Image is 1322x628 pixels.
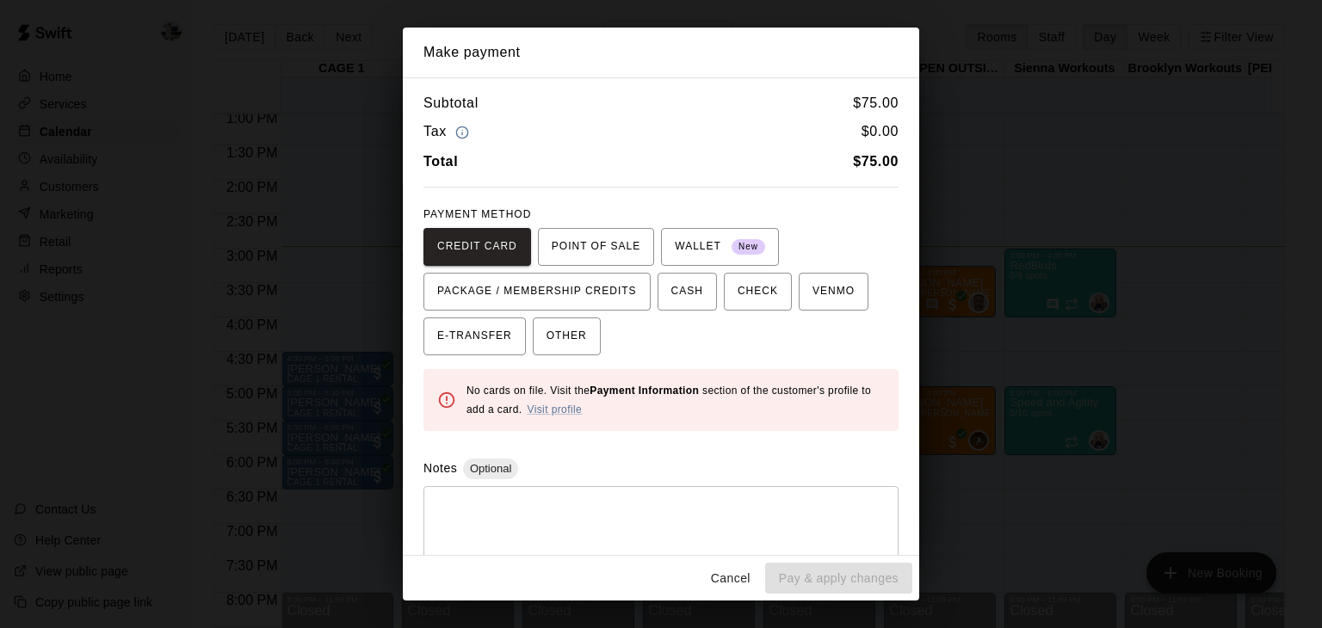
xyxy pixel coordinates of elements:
[671,278,703,305] span: CASH
[423,120,473,144] h6: Tax
[658,273,717,311] button: CASH
[552,233,640,261] span: POINT OF SALE
[738,278,778,305] span: CHECK
[403,28,919,77] h2: Make payment
[675,233,765,261] span: WALLET
[437,278,637,305] span: PACKAGE / MEMBERSHIP CREDITS
[437,323,512,350] span: E-TRANSFER
[799,273,868,311] button: VENMO
[853,92,899,114] h6: $ 75.00
[466,385,871,416] span: No cards on file. Visit the section of the customer's profile to add a card.
[527,403,582,416] a: Visit profile
[732,236,765,259] span: New
[437,233,517,261] span: CREDIT CARD
[862,120,899,144] h6: $ 0.00
[423,317,526,355] button: E-TRANSFER
[724,273,792,311] button: CHECK
[590,385,699,397] b: Payment Information
[423,92,479,114] h6: Subtotal
[463,462,518,475] span: Optional
[423,154,458,169] b: Total
[812,278,855,305] span: VENMO
[423,228,531,266] button: CREDIT CARD
[533,317,601,355] button: OTHER
[703,563,758,594] button: Cancel
[423,461,457,475] label: Notes
[423,273,651,311] button: PACKAGE / MEMBERSHIP CREDITS
[547,323,587,350] span: OTHER
[538,228,654,266] button: POINT OF SALE
[661,228,779,266] button: WALLET New
[423,208,531,220] span: PAYMENT METHOD
[853,154,899,169] b: $ 75.00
